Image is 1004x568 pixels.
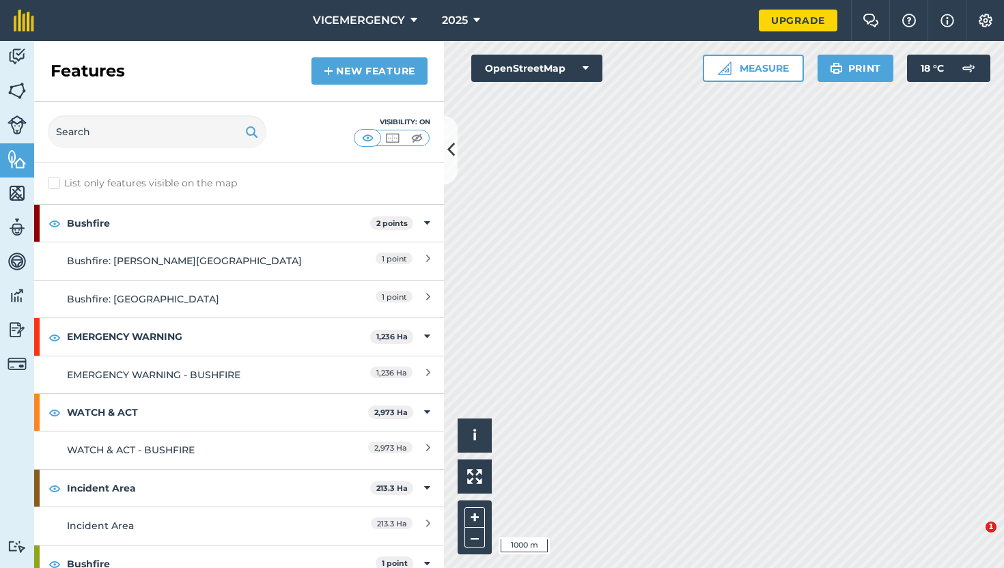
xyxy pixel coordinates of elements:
div: Incident Area213.3 Ha [34,470,444,507]
span: 1,236 Ha [370,367,413,378]
span: i [473,427,477,444]
img: svg+xml;base64,PD94bWwgdmVyc2lvbj0iMS4wIiBlbmNvZGluZz0idXRmLTgiPz4KPCEtLSBHZW5lcmF0b3I6IEFkb2JlIE... [955,55,982,82]
div: Bushfire2 points [34,205,444,242]
img: svg+xml;base64,PHN2ZyB4bWxucz0iaHR0cDovL3d3dy53My5vcmcvMjAwMC9zdmciIHdpZHRoPSIxOCIgaGVpZ2h0PSIyNC... [48,404,61,421]
a: New feature [311,57,428,85]
button: i [458,418,492,453]
a: Upgrade [759,10,837,31]
div: Bushfire: [GEOGRAPHIC_DATA] [67,292,309,307]
strong: 1,236 Ha [376,332,408,341]
a: EMERGENCY WARNING - BUSHFIRE1,236 Ha [34,356,444,393]
img: svg+xml;base64,PD94bWwgdmVyc2lvbj0iMS4wIiBlbmNvZGluZz0idXRmLTgiPz4KPCEtLSBHZW5lcmF0b3I6IEFkb2JlIE... [8,540,27,553]
img: svg+xml;base64,PD94bWwgdmVyc2lvbj0iMS4wIiBlbmNvZGluZz0idXRmLTgiPz4KPCEtLSBHZW5lcmF0b3I6IEFkb2JlIE... [8,217,27,238]
button: Print [818,55,894,82]
a: Incident Area213.3 Ha [34,507,444,544]
img: svg+xml;base64,PD94bWwgdmVyc2lvbj0iMS4wIiBlbmNvZGluZz0idXRmLTgiPz4KPCEtLSBHZW5lcmF0b3I6IEFkb2JlIE... [8,251,27,272]
img: svg+xml;base64,PD94bWwgdmVyc2lvbj0iMS4wIiBlbmNvZGluZz0idXRmLTgiPz4KPCEtLSBHZW5lcmF0b3I6IEFkb2JlIE... [8,354,27,373]
img: Ruler icon [718,61,731,75]
strong: 1 point [382,558,408,568]
img: svg+xml;base64,PHN2ZyB4bWxucz0iaHR0cDovL3d3dy53My5vcmcvMjAwMC9zdmciIHdpZHRoPSI1NiIgaGVpZ2h0PSI2MC... [8,183,27,203]
div: Incident Area [67,518,309,533]
button: – [464,528,485,548]
div: EMERGENCY WARNING - BUSHFIRE [67,367,309,382]
strong: 213.3 Ha [376,483,408,493]
div: EMERGENCY WARNING1,236 Ha [34,318,444,355]
img: svg+xml;base64,PD94bWwgdmVyc2lvbj0iMS4wIiBlbmNvZGluZz0idXRmLTgiPz4KPCEtLSBHZW5lcmF0b3I6IEFkb2JlIE... [8,285,27,306]
button: + [464,507,485,528]
img: svg+xml;base64,PHN2ZyB4bWxucz0iaHR0cDovL3d3dy53My5vcmcvMjAwMC9zdmciIHdpZHRoPSI1MCIgaGVpZ2h0PSI0MC... [408,131,426,145]
img: svg+xml;base64,PD94bWwgdmVyc2lvbj0iMS4wIiBlbmNvZGluZz0idXRmLTgiPz4KPCEtLSBHZW5lcmF0b3I6IEFkb2JlIE... [8,46,27,67]
img: fieldmargin Logo [14,10,34,31]
span: 1 point [376,253,413,264]
span: 213.3 Ha [371,517,413,529]
span: VICEMERGENCY [313,12,405,29]
a: WATCH & ACT - BUSHFIRE2,973 Ha [34,431,444,468]
img: A cog icon [977,14,994,27]
img: svg+xml;base64,PHN2ZyB4bWxucz0iaHR0cDovL3d3dy53My5vcmcvMjAwMC9zdmciIHdpZHRoPSIxNCIgaGVpZ2h0PSIyNC... [324,63,333,79]
button: Measure [703,55,804,82]
div: WATCH & ACT2,973 Ha [34,394,444,431]
button: 18 °C [907,55,990,82]
input: Search [48,115,266,148]
div: WATCH & ACT - BUSHFIRE [67,442,309,457]
label: List only features visible on the map [48,176,237,190]
img: Two speech bubbles overlapping with the left bubble in the forefront [863,14,879,27]
img: svg+xml;base64,PHN2ZyB4bWxucz0iaHR0cDovL3d3dy53My5vcmcvMjAwMC9zdmciIHdpZHRoPSIxOSIgaGVpZ2h0PSIyNC... [830,60,843,76]
strong: 2 points [376,218,408,228]
img: svg+xml;base64,PHN2ZyB4bWxucz0iaHR0cDovL3d3dy53My5vcmcvMjAwMC9zdmciIHdpZHRoPSI1MCIgaGVpZ2h0PSI0MC... [384,131,401,145]
img: svg+xml;base64,PHN2ZyB4bWxucz0iaHR0cDovL3d3dy53My5vcmcvMjAwMC9zdmciIHdpZHRoPSI1NiIgaGVpZ2h0PSI2MC... [8,81,27,101]
span: 2,973 Ha [368,442,413,453]
a: Bushfire: [PERSON_NAME][GEOGRAPHIC_DATA]1 point [34,242,444,279]
button: OpenStreetMap [471,55,602,82]
strong: WATCH & ACT [67,394,368,431]
img: A question mark icon [901,14,917,27]
img: Four arrows, one pointing top left, one top right, one bottom right and the last bottom left [467,469,482,484]
div: Bushfire: [PERSON_NAME][GEOGRAPHIC_DATA] [67,253,309,268]
strong: EMERGENCY WARNING [67,318,370,355]
strong: Incident Area [67,470,370,507]
strong: Bushfire [67,205,370,242]
span: 1 [986,522,996,532]
div: Visibility: On [354,117,430,128]
img: svg+xml;base64,PHN2ZyB4bWxucz0iaHR0cDovL3d3dy53My5vcmcvMjAwMC9zdmciIHdpZHRoPSI1MCIgaGVpZ2h0PSI0MC... [359,131,376,145]
h2: Features [51,60,125,82]
img: svg+xml;base64,PHN2ZyB4bWxucz0iaHR0cDovL3d3dy53My5vcmcvMjAwMC9zdmciIHdpZHRoPSIxNyIgaGVpZ2h0PSIxNy... [940,12,954,29]
img: svg+xml;base64,PD94bWwgdmVyc2lvbj0iMS4wIiBlbmNvZGluZz0idXRmLTgiPz4KPCEtLSBHZW5lcmF0b3I6IEFkb2JlIE... [8,115,27,134]
img: svg+xml;base64,PHN2ZyB4bWxucz0iaHR0cDovL3d3dy53My5vcmcvMjAwMC9zdmciIHdpZHRoPSIxOCIgaGVpZ2h0PSIyNC... [48,480,61,496]
img: svg+xml;base64,PHN2ZyB4bWxucz0iaHR0cDovL3d3dy53My5vcmcvMjAwMC9zdmciIHdpZHRoPSIxOCIgaGVpZ2h0PSIyNC... [48,329,61,345]
img: svg+xml;base64,PHN2ZyB4bWxucz0iaHR0cDovL3d3dy53My5vcmcvMjAwMC9zdmciIHdpZHRoPSI1NiIgaGVpZ2h0PSI2MC... [8,149,27,169]
span: 18 ° C [921,55,944,82]
iframe: Intercom live chat [958,522,990,554]
img: svg+xml;base64,PHN2ZyB4bWxucz0iaHR0cDovL3d3dy53My5vcmcvMjAwMC9zdmciIHdpZHRoPSIxOSIgaGVpZ2h0PSIyNC... [245,124,258,140]
img: svg+xml;base64,PHN2ZyB4bWxucz0iaHR0cDovL3d3dy53My5vcmcvMjAwMC9zdmciIHdpZHRoPSIxOCIgaGVpZ2h0PSIyNC... [48,215,61,231]
span: 1 point [376,291,413,302]
img: svg+xml;base64,PD94bWwgdmVyc2lvbj0iMS4wIiBlbmNvZGluZz0idXRmLTgiPz4KPCEtLSBHZW5lcmF0b3I6IEFkb2JlIE... [8,319,27,340]
a: Bushfire: [GEOGRAPHIC_DATA]1 point [34,280,444,317]
span: 2025 [442,12,468,29]
strong: 2,973 Ha [374,408,408,417]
